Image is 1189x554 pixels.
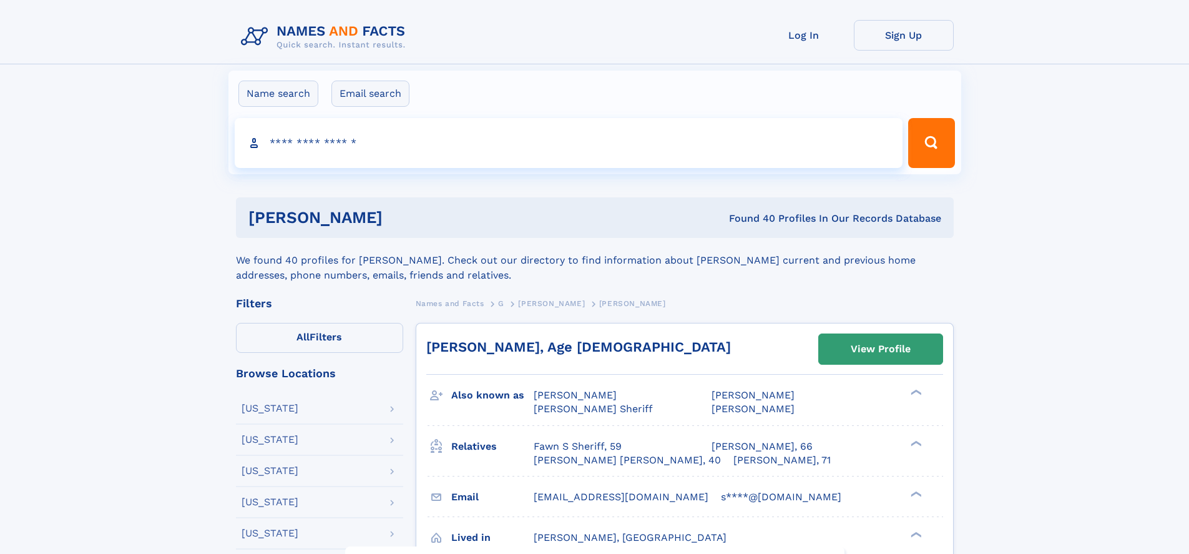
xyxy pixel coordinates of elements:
[416,295,484,311] a: Names and Facts
[534,389,617,401] span: [PERSON_NAME]
[451,436,534,457] h3: Relatives
[236,368,403,379] div: Browse Locations
[236,298,403,309] div: Filters
[518,299,585,308] span: [PERSON_NAME]
[712,403,795,415] span: [PERSON_NAME]
[236,238,954,283] div: We found 40 profiles for [PERSON_NAME]. Check out our directory to find information about [PERSON...
[451,487,534,508] h3: Email
[242,435,298,445] div: [US_STATE]
[712,440,813,453] a: [PERSON_NAME], 66
[331,81,409,107] label: Email search
[242,466,298,476] div: [US_STATE]
[534,403,653,415] span: [PERSON_NAME] Sheriff
[498,295,504,311] a: G
[819,334,942,364] a: View Profile
[498,299,504,308] span: G
[451,385,534,406] h3: Also known as
[426,339,731,355] a: [PERSON_NAME], Age [DEMOGRAPHIC_DATA]
[851,335,911,364] div: View Profile
[908,388,922,397] div: ❯
[236,20,416,54] img: Logo Names and Facts
[754,20,854,51] a: Log In
[854,20,954,51] a: Sign Up
[248,210,556,225] h1: [PERSON_NAME]
[451,527,534,548] h3: Lived in
[236,323,403,353] label: Filters
[534,453,721,467] a: [PERSON_NAME] [PERSON_NAME], 40
[555,212,941,225] div: Found 40 Profiles In Our Records Database
[534,491,708,503] span: [EMAIL_ADDRESS][DOMAIN_NAME]
[242,403,298,413] div: [US_STATE]
[534,440,622,453] a: Fawn S Sheriff, 59
[242,497,298,507] div: [US_STATE]
[235,118,903,168] input: search input
[599,299,666,308] span: [PERSON_NAME]
[534,532,727,543] span: [PERSON_NAME], [GEOGRAPHIC_DATA]
[518,295,585,311] a: [PERSON_NAME]
[712,389,795,401] span: [PERSON_NAME]
[908,530,922,538] div: ❯
[908,439,922,447] div: ❯
[908,490,922,498] div: ❯
[296,331,310,343] span: All
[908,118,954,168] button: Search Button
[733,453,831,467] a: [PERSON_NAME], 71
[238,81,318,107] label: Name search
[242,528,298,538] div: [US_STATE]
